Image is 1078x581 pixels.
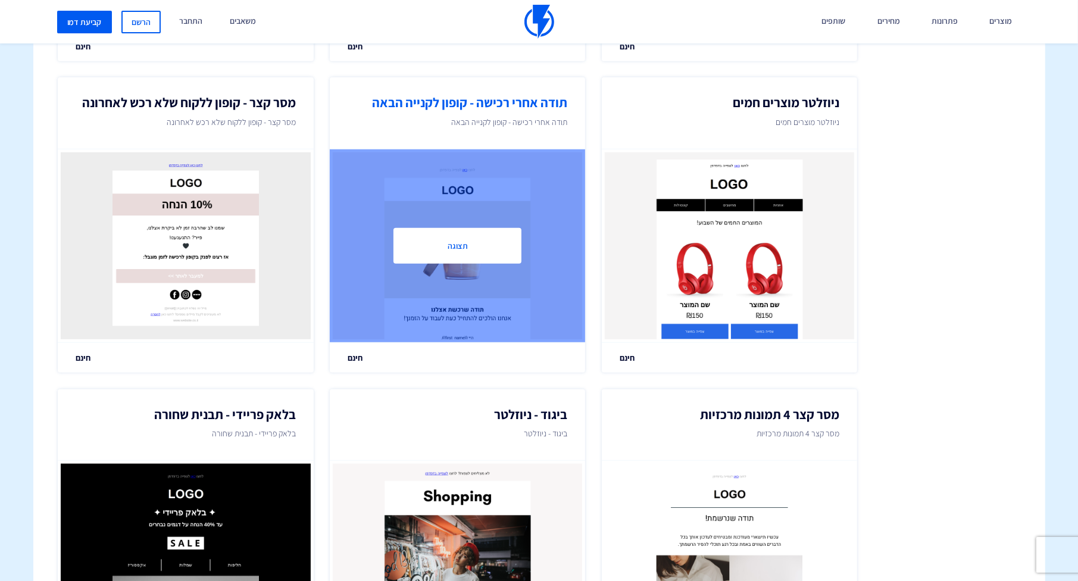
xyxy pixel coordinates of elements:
[348,407,567,421] h2: ביגוד - ניוזלטר
[121,11,161,33] a: הרשם
[57,11,112,33] a: קביעת דמו
[58,77,313,373] a: מסר קצר - קופון ללקוח שלא רכש לאחרונה מסר קצר - קופון ללקוח שלא רכש לאחרונה חינם
[348,41,363,52] span: חינם
[330,77,585,373] a: תודה אחרי רכישה - קופון לקנייה הבאה תודה אחרי רכישה - קופון לקנייה הבאה תצוגה חינם
[620,41,635,52] span: חינם
[620,95,839,110] h2: ניוזלטר מוצרים חמים
[76,407,295,421] h2: בלאק פריידי - תבנית שחורה
[348,95,567,110] h2: תודה אחרי רכישה - קופון לקנייה הבאה
[620,352,635,363] span: חינם
[602,77,857,373] a: ניוזלטר מוצרים חמים ניוזלטר מוצרים חמים חינם
[620,116,839,140] p: ניוזלטר מוצרים חמים
[76,41,90,52] span: חינם
[76,116,295,140] p: מסר קצר - קופון ללקוח שלא רכש לאחרונה
[348,352,363,363] span: חינם
[620,427,839,451] p: מסר קצר 4 תמונות מרכזיות
[76,427,295,451] p: בלאק פריידי - תבנית שחורה
[76,95,295,110] h2: מסר קצר - קופון ללקוח שלא רכש לאחרונה
[76,352,90,363] span: חינם
[348,116,567,140] p: תודה אחרי רכישה - קופון לקנייה הבאה
[620,407,839,421] h2: מסר קצר 4 תמונות מרכזיות
[348,427,567,451] p: ביגוד - ניוזלטר
[393,228,521,264] button: תצוגה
